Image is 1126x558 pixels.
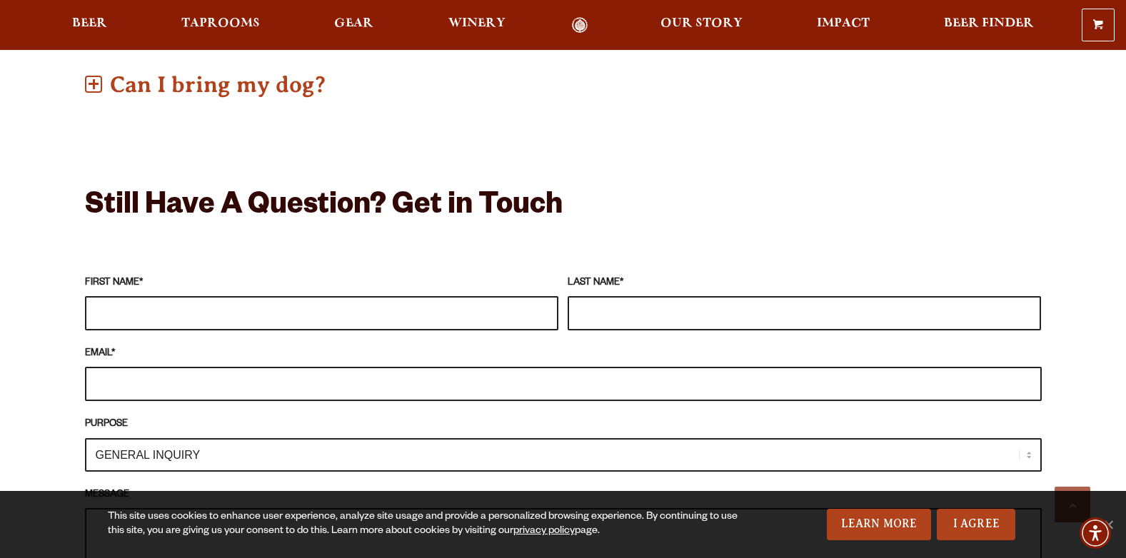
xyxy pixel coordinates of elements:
[85,346,1042,362] label: EMAIL
[827,509,932,540] a: Learn More
[139,278,143,288] abbr: required
[172,17,269,34] a: Taprooms
[553,17,607,34] a: Odell Home
[660,18,743,29] span: Our Story
[85,487,1042,503] label: MESSAGE
[85,417,1042,432] label: PURPOSE
[334,18,373,29] span: Gear
[63,17,116,34] a: Beer
[85,275,558,291] label: FIRST NAME
[72,18,107,29] span: Beer
[651,17,752,34] a: Our Story
[937,509,1015,540] a: I Agree
[85,59,1042,110] p: Can I bring my dog?
[817,18,870,29] span: Impact
[620,278,623,288] abbr: required
[108,510,740,539] div: This site uses cookies to enhance user experience, analyze site usage and provide a personalized ...
[568,275,1041,291] label: LAST NAME
[85,191,1042,225] h2: Still Have A Question? Get in Touch
[448,18,506,29] span: Winery
[513,526,575,537] a: privacy policy
[181,18,260,29] span: Taprooms
[944,18,1034,29] span: Beer Finder
[1055,487,1090,522] a: Scroll to top
[439,17,515,34] a: Winery
[111,349,115,359] abbr: required
[1080,517,1111,549] div: Accessibility Menu
[808,17,879,34] a: Impact
[325,17,383,34] a: Gear
[935,17,1043,34] a: Beer Finder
